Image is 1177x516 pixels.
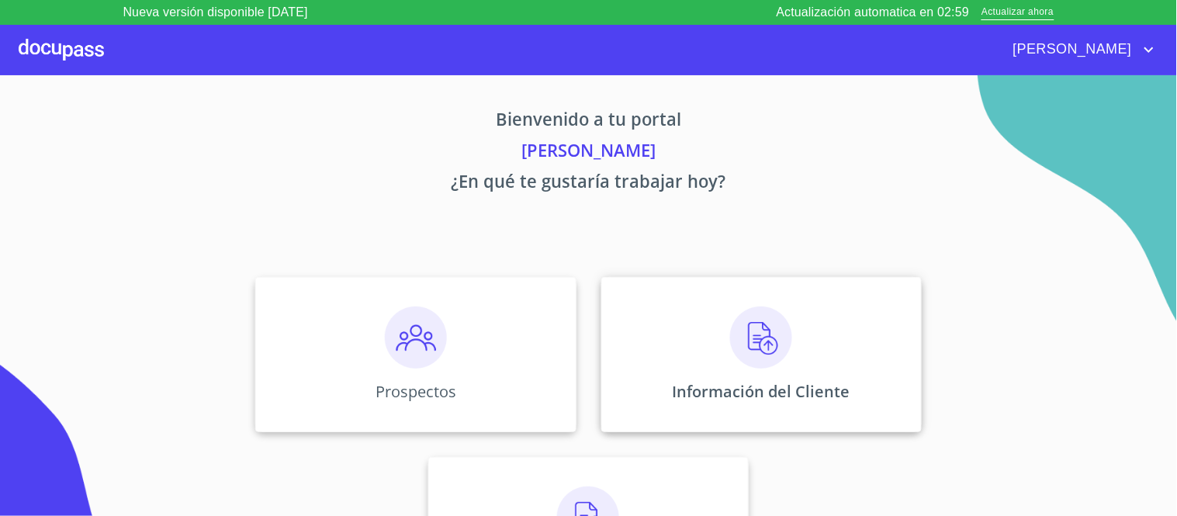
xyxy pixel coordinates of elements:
[1002,37,1158,62] button: account of current user
[981,5,1054,21] span: Actualizar ahora
[730,306,792,369] img: carga.png
[673,381,850,402] p: Información del Cliente
[111,137,1067,168] p: [PERSON_NAME]
[1002,37,1140,62] span: [PERSON_NAME]
[385,306,447,369] img: prospectos.png
[777,3,970,22] p: Actualización automatica en 02:59
[111,106,1067,137] p: Bienvenido a tu portal
[376,381,456,402] p: Prospectos
[111,168,1067,199] p: ¿En qué te gustaría trabajar hoy?
[123,3,308,22] p: Nueva versión disponible [DATE]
